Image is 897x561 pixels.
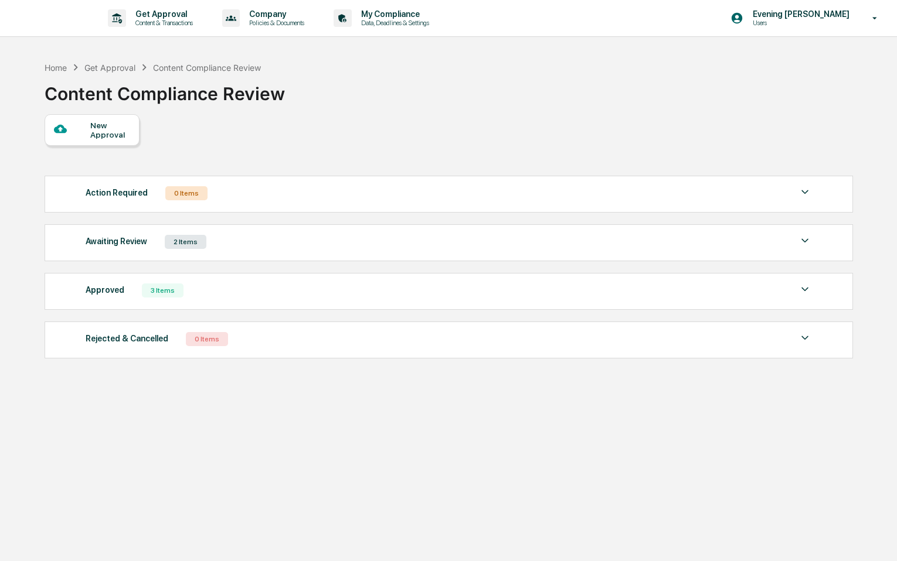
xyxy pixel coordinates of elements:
[186,332,228,346] div: 0 Items
[240,19,310,27] p: Policies & Documents
[798,331,812,345] img: caret
[859,522,891,554] iframe: Open customer support
[45,63,67,73] div: Home
[153,63,261,73] div: Content Compliance Review
[86,331,168,346] div: Rejected & Cancelled
[798,234,812,248] img: caret
[743,19,855,27] p: Users
[743,9,855,19] p: Evening [PERSON_NAME]
[126,19,199,27] p: Content & Transactions
[142,283,184,297] div: 3 Items
[352,19,435,27] p: Data, Deadlines & Settings
[84,63,135,73] div: Get Approval
[45,74,285,104] div: Content Compliance Review
[86,234,147,249] div: Awaiting Review
[126,9,199,19] p: Get Approval
[90,121,130,139] div: New Approval
[28,11,84,26] img: logo
[165,235,206,249] div: 2 Items
[165,186,208,200] div: 0 Items
[798,185,812,199] img: caret
[352,9,435,19] p: My Compliance
[798,282,812,296] img: caret
[86,185,148,200] div: Action Required
[240,9,310,19] p: Company
[86,282,124,297] div: Approved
